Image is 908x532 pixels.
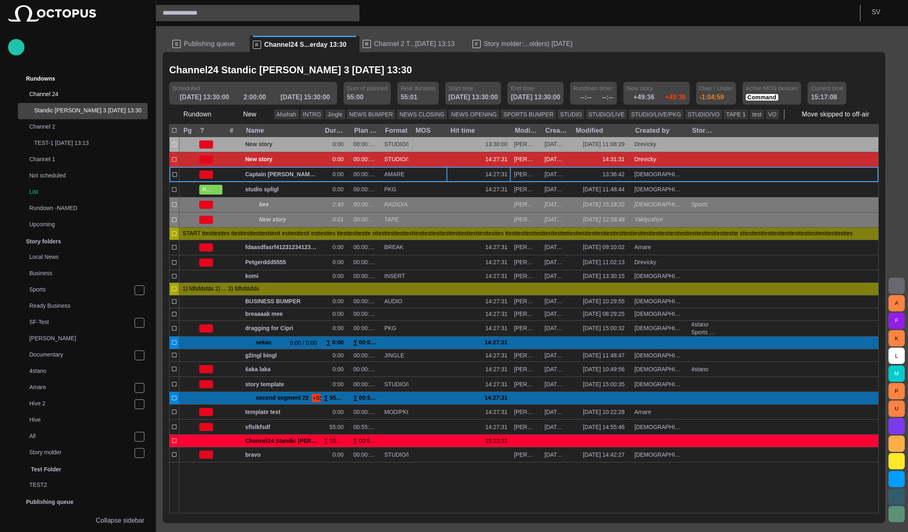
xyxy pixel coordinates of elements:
[450,381,507,388] div: 14:27:31
[384,243,403,251] div: BREAK
[333,381,347,388] div: 0:00
[274,109,299,119] button: Ahahah
[514,243,538,251] div: Stanislav Vedra (svedra)
[634,216,666,223] div: Yaklyushyn
[347,92,364,102] div: 55:00
[8,494,148,510] div: Publishing queue
[245,381,318,388] span: story template
[26,74,55,83] p: Rundowns
[245,137,318,152] div: New story
[353,392,378,404] div: ∑ 00:55:00:00
[450,243,507,251] div: 14:27:31
[583,216,628,223] div: 09/09 12:58:48
[583,423,628,431] div: 01/09 14:55:46
[8,70,148,512] ul: main menu
[353,437,378,445] div: ∑ 00:55:00:04
[514,324,538,332] div: Stanislav Vedra (svedra)
[384,171,405,178] div: AMARE
[13,429,148,445] div: All
[401,84,435,92] span: Real duration
[245,270,318,282] div: komi
[253,41,261,49] p: R
[245,423,318,431] span: sflslkfsdf
[13,412,148,429] div: Hive
[583,243,628,251] div: 10/09 09:10:02
[13,298,148,315] div: Ready Business
[259,216,318,223] span: New story
[544,423,568,431] div: 19/08 13:53:43
[353,243,378,251] div: 00:00:00:00
[888,348,905,364] button: L
[333,451,347,459] div: 0:00
[353,155,378,163] div: 00:00:00:00
[353,324,378,332] div: 00:00:00:00
[514,140,538,148] div: Stanislav Vedra (svedra)
[29,416,148,424] p: Hive
[888,383,905,399] button: P
[324,437,347,445] div: ∑ 55:01
[514,352,538,359] div: Stanislav Vedra (svedra)
[634,381,685,388] div: Vedra
[353,352,378,359] div: 00:00:00:00
[514,408,538,416] div: Richard Amare (ramare)
[374,40,455,48] span: Channel 2 T...[DATE] 13:13
[324,392,347,404] div: ∑ 55:00
[245,243,318,251] span: fdaasdfasrf412312341234das
[245,324,318,332] span: dragging for Cipri
[484,40,573,48] span: Story molder:...olders) [DATE]
[450,186,507,193] div: 14:27:31
[573,84,612,92] span: Rundown timer
[96,516,144,525] p: Collapse sidebar
[384,451,408,459] div: STUDIO/LIVE/PKG/STUDIO/LIVE/PKG
[450,258,507,266] div: 14:27:31
[333,408,347,416] div: 0:00
[245,155,318,163] span: New story
[450,408,507,416] div: 14:27:31
[13,445,148,461] div: Story molder
[245,298,318,305] span: BUSINESS BUMPER
[888,313,905,329] button: F
[29,188,148,196] p: List
[811,84,843,92] span: Current time
[384,298,402,305] div: AUDIO
[634,186,685,193] div: Vedra
[18,136,148,152] div: TEST-1 [DATE] 13:13
[180,92,233,102] div: [DATE] 13:30:00
[865,5,903,20] button: SV
[384,155,408,163] div: STUDIO/STUDIO
[230,127,233,135] div: #
[511,92,560,102] div: [DATE] 13:30:00
[245,392,309,404] div: second segment 22
[514,216,538,223] div: Stanislav Vedra (svedra)
[29,350,134,359] p: Documentary
[184,40,235,48] span: Publishing queue
[384,381,408,388] div: STUDIO/LIVE/PKG
[13,331,148,347] div: [PERSON_NAME]
[514,258,538,266] div: Stanislav Vedra (svedra)
[634,352,685,359] div: Vedra
[199,182,222,197] button: READY
[333,298,347,305] div: 0:00
[353,272,378,280] div: 00:00:00:00
[333,258,347,266] div: 0:00
[450,324,507,332] div: 14:27:31
[450,366,507,373] div: 14:27:31
[245,408,318,416] span: template test
[245,255,318,270] div: Petgerddd5555
[353,423,378,431] div: 00:55:00:00
[245,152,318,167] div: New story
[8,512,148,529] button: Collapse sidebar
[514,423,538,431] div: Stanislav Vedra (svedra)
[450,352,507,359] div: 14:27:31
[13,184,148,201] div: List
[333,140,347,148] div: 0:00
[450,298,507,305] div: 14:27:31
[544,310,568,318] div: 20/08 08:29:25
[325,127,346,135] div: Duration
[450,310,507,318] div: 14:27:31
[29,302,148,310] p: Ready Business
[544,155,568,163] div: 10/09 13:29:31
[583,272,628,280] div: 05/09 13:30:15
[603,171,628,178] div: 13:36:42
[245,258,318,266] span: Petgerddd5555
